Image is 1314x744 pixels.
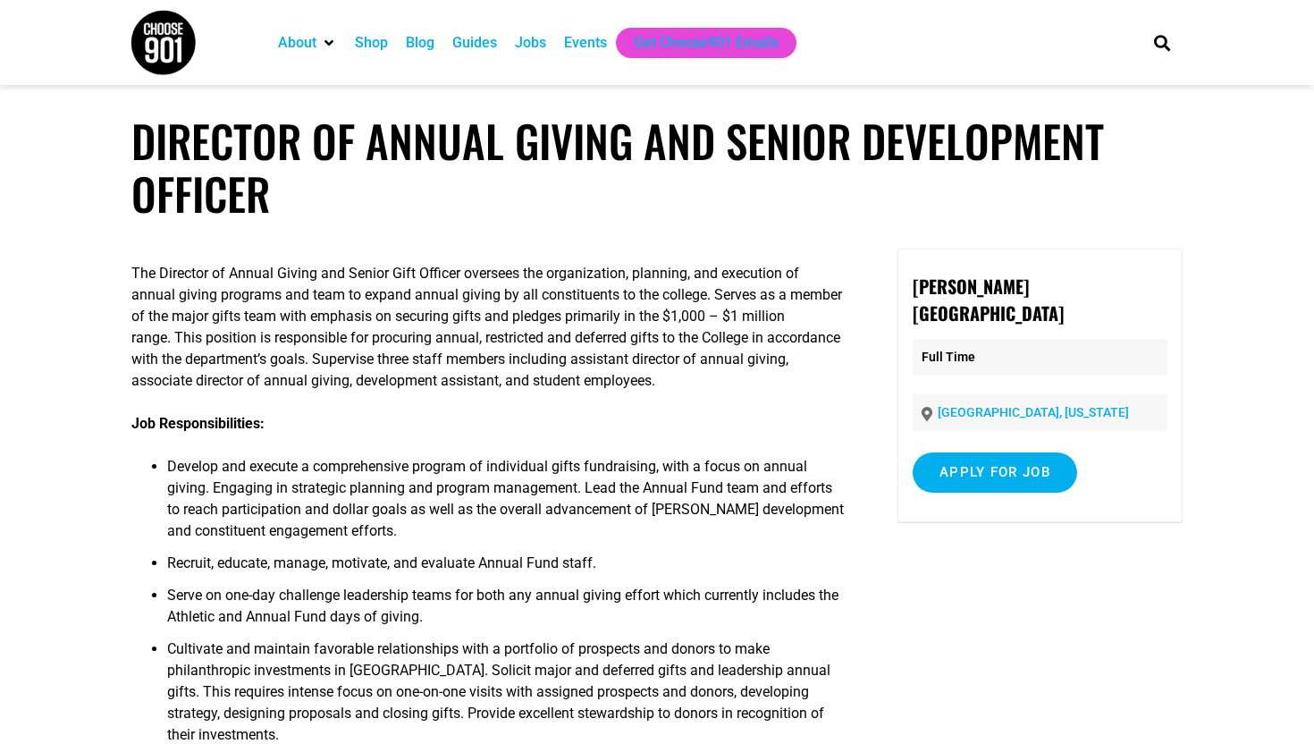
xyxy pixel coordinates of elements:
[355,32,388,54] a: Shop
[167,456,845,553] li: Develop and execute a comprehensive program of individual gifts fundraising, with a focus on annu...
[406,32,434,54] a: Blog
[913,452,1077,493] input: Apply for job
[634,32,779,54] a: Get Choose901 Emails
[131,263,845,392] p: The Director of Annual Giving and Senior Gift Officer oversees the organization, planning, and ex...
[913,273,1064,326] strong: [PERSON_NAME][GEOGRAPHIC_DATA]
[131,114,1183,220] h1: Director of Annual Giving and Senior Development Officer
[269,28,346,58] div: About
[913,339,1167,376] p: Full Time
[515,32,546,54] a: Jobs
[131,415,265,432] strong: Job Responsibilities:
[269,28,1124,58] nav: Main nav
[278,32,316,54] a: About
[167,553,845,585] li: Recruit, educate, manage, motivate, and evaluate Annual Fund staff.
[938,405,1129,419] a: [GEOGRAPHIC_DATA], [US_STATE]
[452,32,497,54] a: Guides
[167,585,845,638] li: Serve on one-day challenge leadership teams for both any annual giving effort which currently inc...
[1148,28,1177,57] div: Search
[564,32,607,54] a: Events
